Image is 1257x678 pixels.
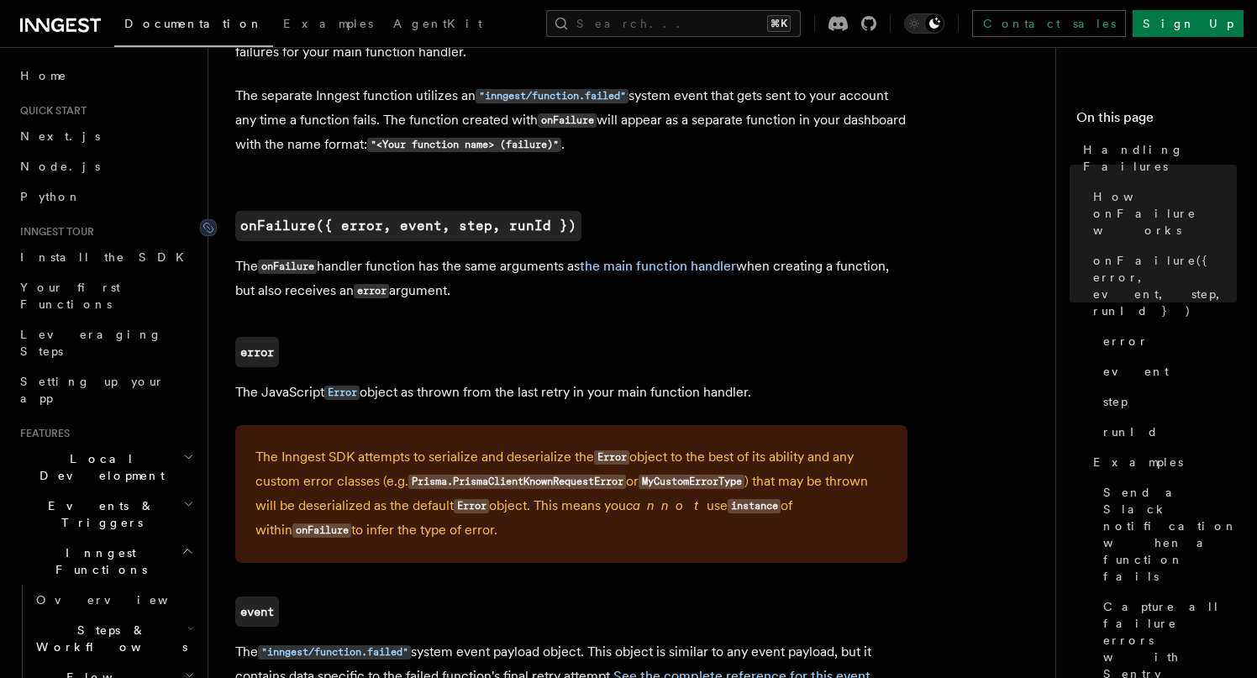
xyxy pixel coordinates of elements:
[13,60,197,91] a: Home
[13,497,183,531] span: Events & Triggers
[20,375,165,405] span: Setting up your app
[728,499,781,513] code: instance
[36,593,209,607] span: Overview
[13,319,197,366] a: Leveraging Steps
[1097,356,1237,386] a: event
[29,622,187,655] span: Steps & Workflows
[20,67,67,84] span: Home
[1103,333,1149,350] span: error
[273,5,383,45] a: Examples
[1097,417,1237,447] a: runId
[13,538,197,585] button: Inngest Functions
[20,190,82,203] span: Python
[972,10,1126,37] a: Contact sales
[1103,484,1238,585] span: Send a Slack notification when a function fails
[1086,181,1237,245] a: How onFailure works
[20,328,162,358] span: Leveraging Steps
[13,151,197,181] a: Node.js
[538,113,597,128] code: onFailure
[235,84,907,157] p: The separate Inngest function utilizes an system event that gets sent to your account any time a ...
[324,384,360,400] a: Error
[235,337,279,367] a: error
[1076,108,1237,134] h4: On this page
[13,491,197,538] button: Events & Triggers
[1083,141,1237,175] span: Handling Failures
[114,5,273,47] a: Documentation
[13,104,87,118] span: Quick start
[324,386,360,400] code: Error
[1093,454,1183,470] span: Examples
[124,17,263,30] span: Documentation
[20,281,120,311] span: Your first Functions
[1133,10,1244,37] a: Sign Up
[454,499,489,513] code: Error
[580,258,736,274] a: the main function handler
[13,450,183,484] span: Local Development
[594,450,629,465] code: Error
[476,89,628,103] code: "inngest/function.failed"
[1103,423,1159,440] span: runId
[639,475,744,489] code: MyCustomErrorType
[1097,326,1237,356] a: error
[283,17,373,30] span: Examples
[1103,363,1169,380] span: event
[258,645,411,660] code: "inngest/function.failed"
[20,129,100,143] span: Next.js
[367,138,561,152] code: "<Your function name> (failure)"
[20,250,194,264] span: Install the SDK
[408,475,626,489] code: Prisma.PrismaClientKnownRequestError
[626,497,707,513] em: cannot
[235,597,279,627] a: event
[1086,447,1237,477] a: Examples
[1076,134,1237,181] a: Handling Failures
[20,160,100,173] span: Node.js
[476,87,628,103] a: "inngest/function.failed"
[1093,252,1237,319] span: onFailure({ error, event, step, runId })
[13,544,181,578] span: Inngest Functions
[255,445,887,543] p: The Inngest SDK attempts to serialize and deserialize the object to the best of its ability and a...
[235,211,581,241] a: onFailure({ error, event, step, runId })
[235,381,907,405] p: The JavaScript object as thrown from the last retry in your main function handler.
[1086,245,1237,326] a: onFailure({ error, event, step, runId })
[292,523,351,538] code: onFailure
[1093,188,1237,239] span: How onFailure works
[1097,477,1237,591] a: Send a Slack notification when a function fails
[235,255,907,303] p: The handler function has the same arguments as when creating a function, but also receives an arg...
[1103,393,1128,410] span: step
[1097,386,1237,417] a: step
[13,444,197,491] button: Local Development
[546,10,801,37] button: Search...⌘K
[13,366,197,413] a: Setting up your app
[383,5,492,45] a: AgentKit
[29,585,197,615] a: Overview
[904,13,944,34] button: Toggle dark mode
[13,121,197,151] a: Next.js
[13,181,197,212] a: Python
[258,260,317,274] code: onFailure
[393,17,482,30] span: AgentKit
[13,225,94,239] span: Inngest tour
[767,15,791,32] kbd: ⌘K
[13,272,197,319] a: Your first Functions
[354,284,389,298] code: error
[13,427,70,440] span: Features
[258,644,411,660] a: "inngest/function.failed"
[29,615,197,662] button: Steps & Workflows
[13,242,197,272] a: Install the SDK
